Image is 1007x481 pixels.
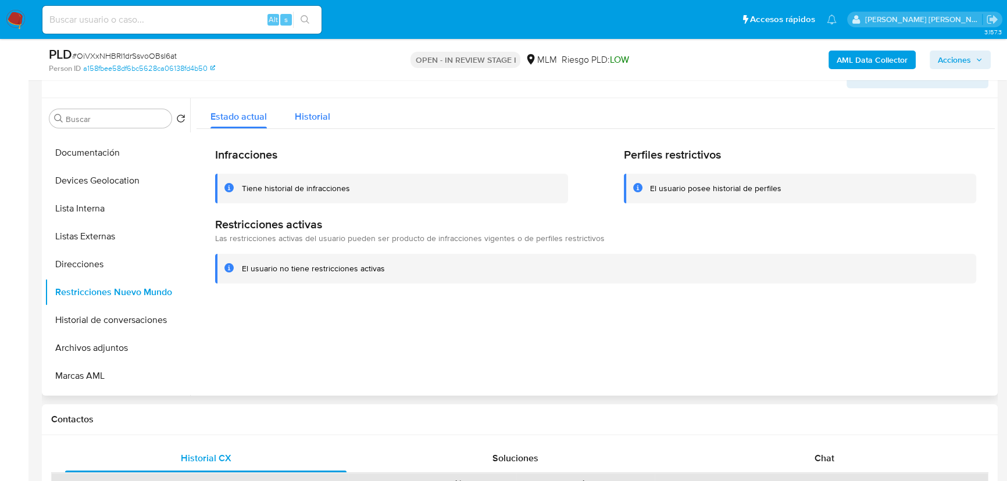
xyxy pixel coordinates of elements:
button: Acciones [930,51,991,69]
p: michelleangelica.rodriguez@mercadolibre.com.mx [865,14,983,25]
button: Archivos adjuntos [45,334,190,362]
button: Direcciones [45,250,190,278]
button: Historial Riesgo PLD [45,390,190,418]
h1: Contactos [51,414,988,425]
button: Restricciones Nuevo Mundo [45,278,190,306]
a: a158fbee58df6bc5628ca06138fd4b50 [83,63,215,74]
button: Devices Geolocation [45,167,190,195]
b: AML Data Collector [837,51,908,69]
button: search-icon [293,12,317,28]
button: Marcas AML [45,362,190,390]
button: Lista Interna [45,195,190,222]
span: LOW [609,53,629,66]
button: Historial de conversaciones [45,306,190,334]
b: PLD [49,45,72,63]
p: OPEN - IN REVIEW STAGE I [410,52,520,68]
button: Buscar [54,114,63,123]
input: Buscar [66,114,167,124]
span: 3.157.3 [984,27,1001,37]
span: # OiVXxNHBRI1drSsvoOBsI6at [72,50,177,62]
button: Volver al orden por defecto [176,114,185,127]
b: Person ID [49,63,81,74]
span: s [284,14,288,25]
a: Notificaciones [827,15,837,24]
button: AML Data Collector [829,51,916,69]
button: Documentación [45,139,190,167]
span: Accesos rápidos [750,13,815,26]
span: Acciones [938,51,971,69]
span: Soluciones [492,451,538,465]
span: Alt [269,14,278,25]
div: MLM [525,53,556,66]
span: Riesgo PLD: [561,53,629,66]
span: Historial CX [180,451,231,465]
span: Chat [815,451,834,465]
input: Buscar usuario o caso... [42,12,322,27]
a: Salir [986,13,998,26]
button: Listas Externas [45,222,190,250]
